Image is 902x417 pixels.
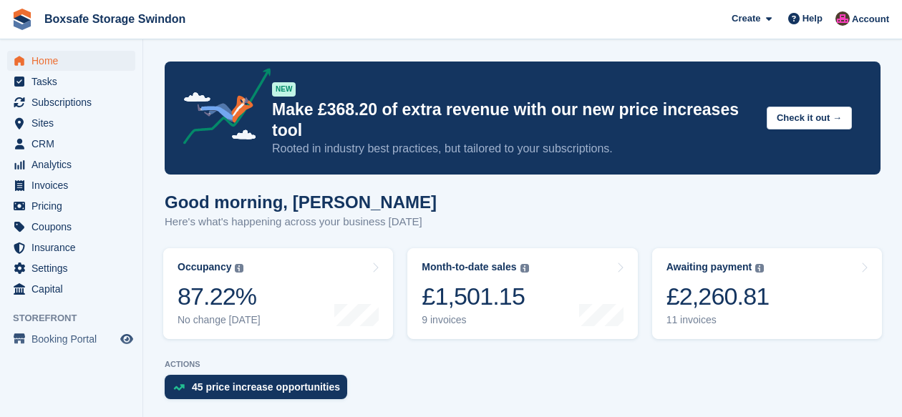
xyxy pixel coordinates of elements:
[165,360,881,369] p: ACTIONS
[31,51,117,71] span: Home
[272,99,755,141] p: Make £368.20 of extra revenue with our new price increases tool
[165,192,437,212] h1: Good morning, [PERSON_NAME]
[802,11,823,26] span: Help
[31,279,117,299] span: Capital
[767,107,852,130] button: Check it out →
[7,134,135,154] a: menu
[178,282,261,311] div: 87.22%
[171,68,271,149] img: price-adjustments-announcement-icon-8257ccfd72463d97f412b2fc003d46551f7dbcb40ab6d574587a9cd5c0d94...
[31,175,117,195] span: Invoices
[178,261,231,273] div: Occupancy
[7,92,135,112] a: menu
[7,72,135,92] a: menu
[7,237,135,257] a: menu
[666,314,770,326] div: 11 invoices
[732,11,760,26] span: Create
[31,217,117,237] span: Coupons
[7,175,135,195] a: menu
[173,384,185,391] img: price_increase_opportunities-93ffe204e8149a01c8c9dc8f82e8f89637d9d84a8eef4429ea346261dce0b2c0.svg
[13,311,142,325] span: Storefront
[163,248,393,339] a: Occupancy 87.22% No change [DATE]
[165,375,354,406] a: 45 price increase opportunities
[31,258,117,278] span: Settings
[118,330,135,348] a: Preview store
[7,279,135,299] a: menu
[7,217,135,237] a: menu
[31,134,117,154] span: CRM
[755,264,764,273] img: icon-info-grey-7440780725fd019a000dd9b08b2336e03edf1995a4989e88bcd33f0948082b44.svg
[31,113,117,133] span: Sites
[31,72,117,92] span: Tasks
[652,248,882,339] a: Awaiting payment £2,260.81 11 invoices
[7,51,135,71] a: menu
[31,154,117,175] span: Analytics
[407,248,637,339] a: Month-to-date sales £1,501.15 9 invoices
[272,141,755,157] p: Rooted in industry best practices, but tailored to your subscriptions.
[7,329,135,349] a: menu
[520,264,529,273] img: icon-info-grey-7440780725fd019a000dd9b08b2336e03edf1995a4989e88bcd33f0948082b44.svg
[11,9,33,30] img: stora-icon-8386f47178a22dfd0bd8f6a31ec36ba5ce8667c1dd55bd0f319d3a0aa187defe.svg
[666,261,752,273] div: Awaiting payment
[7,258,135,278] a: menu
[666,282,770,311] div: £2,260.81
[31,237,117,257] span: Insurance
[422,261,516,273] div: Month-to-date sales
[192,381,340,393] div: 45 price increase opportunities
[31,92,117,112] span: Subscriptions
[7,154,135,175] a: menu
[31,196,117,216] span: Pricing
[7,196,135,216] a: menu
[852,12,889,26] span: Account
[31,329,117,349] span: Booking Portal
[422,282,528,311] div: £1,501.15
[422,314,528,326] div: 9 invoices
[835,11,850,26] img: Philip Matthews
[7,113,135,133] a: menu
[235,264,243,273] img: icon-info-grey-7440780725fd019a000dd9b08b2336e03edf1995a4989e88bcd33f0948082b44.svg
[272,82,296,97] div: NEW
[178,314,261,326] div: No change [DATE]
[39,7,191,31] a: Boxsafe Storage Swindon
[165,214,437,230] p: Here's what's happening across your business [DATE]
